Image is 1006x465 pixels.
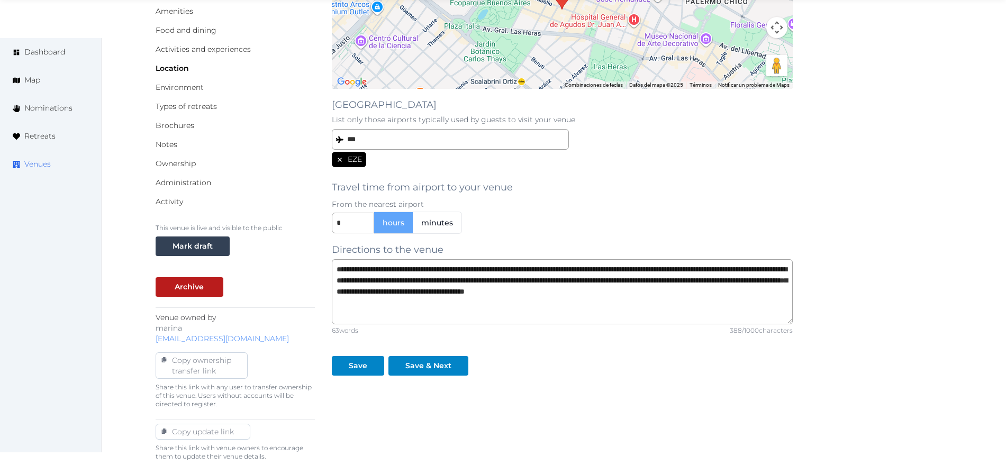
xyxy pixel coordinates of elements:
[156,6,193,16] a: Amenities
[156,323,182,333] span: marina
[718,82,790,88] a: Notificar un problema de Maps
[156,424,250,440] button: Copy update link
[332,114,793,125] p: List only those airports typically used by guests to visit your venue
[24,75,40,86] span: Map
[156,277,223,297] button: Archive
[332,356,384,376] button: Save
[348,154,362,164] span: EZE
[156,83,204,92] a: Environment
[156,44,251,54] a: Activities and experiences
[405,360,451,371] div: Save & Next
[332,180,513,195] label: Travel time from airport to your venue
[388,356,468,376] button: Save & Next
[156,63,189,73] a: Location
[332,326,358,335] div: 63 words
[156,140,177,149] a: Notes
[24,131,56,142] span: Retreats
[332,97,437,112] label: [GEOGRAPHIC_DATA]
[156,352,248,379] button: Copy ownershiptransfer link
[156,383,315,408] p: Share this link with any user to transfer ownership of this venue. Users without accounts will be...
[24,159,51,170] span: Venues
[766,55,787,76] button: Arrastra al hombrecito al mapa para abrir Street View
[175,281,204,293] div: Archive
[349,360,367,371] div: Save
[332,242,443,257] label: Directions to the venue
[156,236,230,256] button: Mark draft
[332,199,793,209] p: From the nearest airport
[334,75,369,89] a: Abre esta zona en Google Maps (se abre en una nueva ventana)
[156,224,315,232] p: This venue is live and visible to the public
[156,444,315,461] p: Share this link with venue owners to encourage them to update their venue details.
[383,217,404,228] span: hours
[168,426,238,437] div: Copy update link
[156,334,289,343] a: [EMAIL_ADDRESS][DOMAIN_NAME]
[156,159,196,168] a: Ownership
[24,47,65,58] span: Dashboard
[421,217,453,228] span: minutes
[766,17,787,38] button: Controles de visualización del mapa
[156,197,183,206] a: Activity
[156,312,315,344] p: Venue owned by
[156,178,211,187] a: Administration
[156,102,217,111] a: Types of retreats
[24,103,72,114] span: Nominations
[156,121,194,130] a: Brochures
[629,82,683,88] span: Datos del mapa ©2025
[690,82,712,88] a: Términos
[168,355,235,376] div: Copy ownership transfer link
[173,241,213,252] div: Mark draft
[565,81,623,89] button: Combinaciones de teclas
[156,25,216,35] a: Food and dining
[730,326,793,335] div: 388 / 1000 characters
[334,75,369,89] img: Google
